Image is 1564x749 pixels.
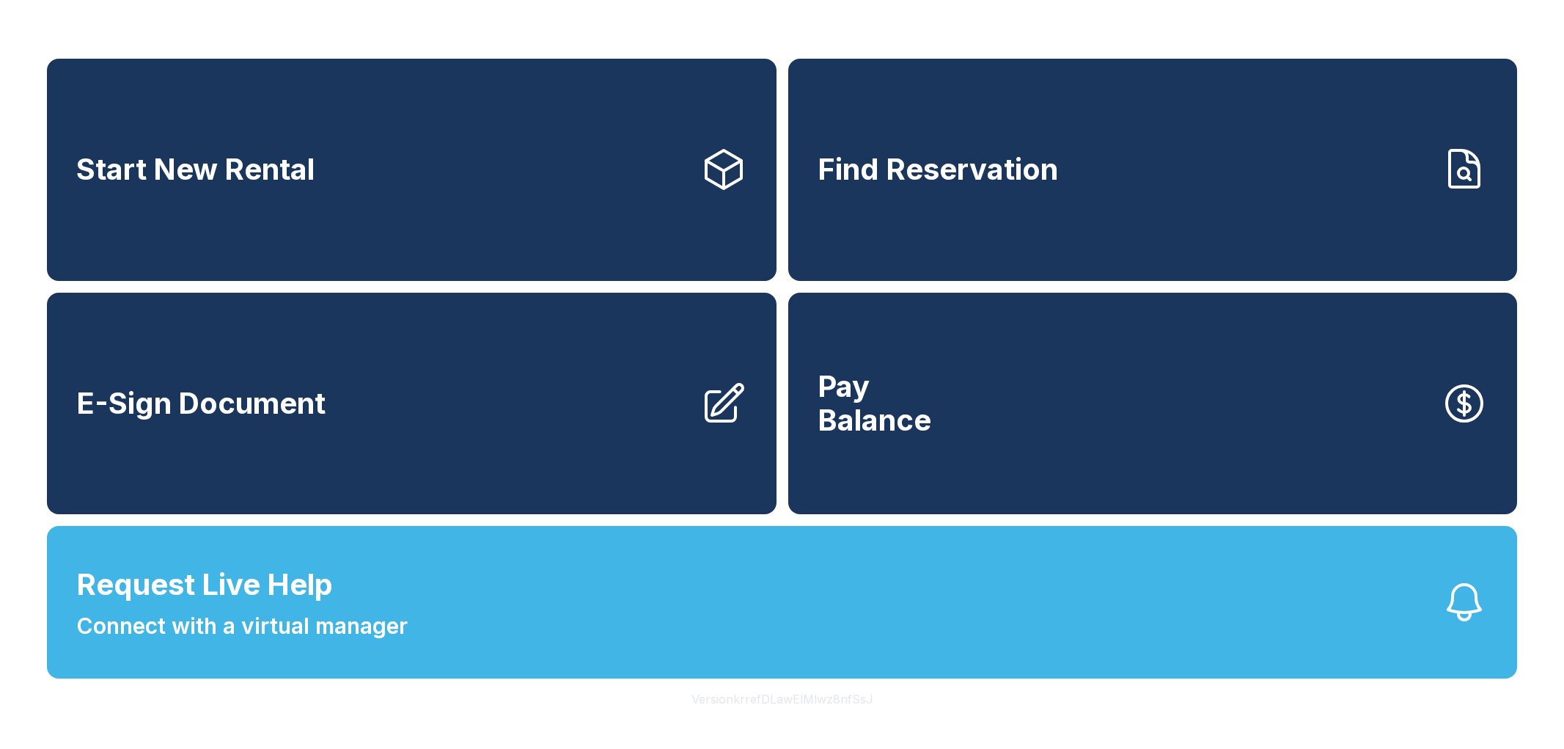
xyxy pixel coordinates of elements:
button: PayBalance [788,293,1518,515]
button: VersionkrrefDLawElMlwz8nfSsJ [680,679,885,720]
span: Connect with a virtual manager [76,610,408,643]
span: Start New Rental [76,153,315,186]
a: E-Sign Document [47,293,777,515]
span: Pay Balance [818,370,931,436]
button: Request Live HelpConnect with a virtual manager [47,526,1517,679]
a: Find Reservation [788,59,1518,281]
span: Find Reservation [818,153,1058,186]
span: Request Live Help [76,563,333,607]
span: E-Sign Document [76,387,326,420]
a: Start New Rental [47,59,777,281]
